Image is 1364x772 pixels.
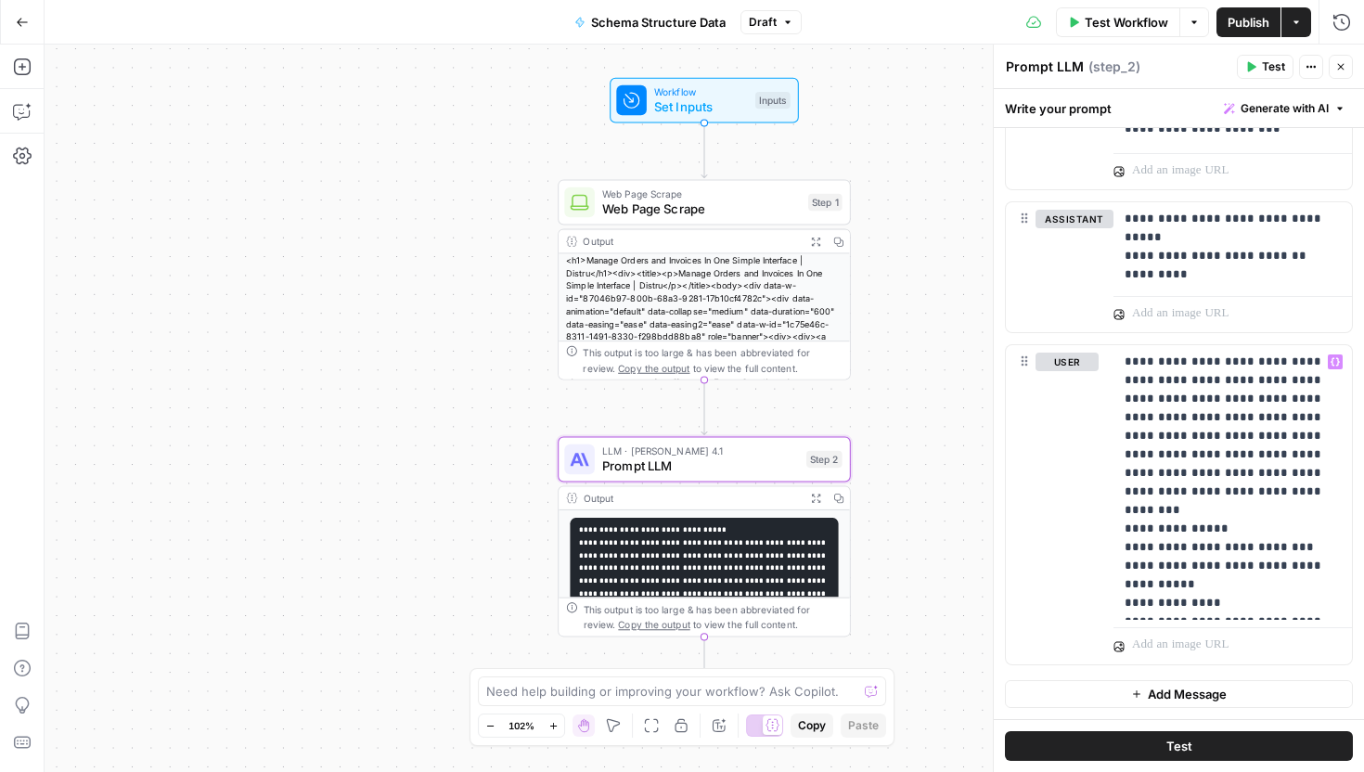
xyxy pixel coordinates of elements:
[602,199,801,218] span: Web Page Scrape
[1241,100,1329,117] span: Generate with AI
[563,7,737,37] button: Schema Structure Data
[806,451,843,468] div: Step 2
[1005,680,1353,708] button: Add Message
[558,78,851,123] div: WorkflowSet InputsInputs
[701,123,707,178] g: Edge from start to step_1
[584,602,843,633] div: This output is too large & has been abbreviated for review. to view the full content.
[602,187,801,201] span: Web Page Scrape
[654,97,748,116] span: Set Inputs
[558,180,851,380] div: Web Page ScrapeWeb Page ScrapeStep 1Output<h1>Manage Orders and Invoices In One Simple Interface ...
[584,345,843,376] div: This output is too large & has been abbreviated for review. to view the full content.
[701,380,707,434] g: Edge from step_1 to step_2
[1088,58,1140,76] span: ( step_2 )
[701,637,707,691] g: Edge from step_2 to end
[618,619,689,630] span: Copy the output
[602,444,799,458] span: LLM · [PERSON_NAME] 4.1
[755,92,791,109] div: Inputs
[841,714,886,738] button: Paste
[1006,58,1084,76] textarea: Prompt LLM
[508,718,534,733] span: 102%
[1085,13,1168,32] span: Test Workflow
[1262,58,1285,75] span: Test
[740,10,802,34] button: Draft
[1166,737,1192,755] span: Test
[654,84,748,99] span: Workflow
[791,714,833,738] button: Copy
[618,362,689,373] span: Copy the output
[602,457,799,475] span: Prompt LLM
[1006,202,1099,332] div: assistant
[1006,345,1099,664] div: user
[808,194,843,211] div: Step 1
[1216,7,1280,37] button: Publish
[1228,13,1269,32] span: Publish
[584,491,799,506] div: Output
[584,234,799,249] div: Output
[1036,353,1099,371] button: user
[749,14,777,31] span: Draft
[1148,685,1227,703] span: Add Message
[591,13,726,32] span: Schema Structure Data
[798,717,826,734] span: Copy
[1237,55,1293,79] button: Test
[848,717,879,734] span: Paste
[1036,210,1113,228] button: assistant
[1056,7,1179,37] button: Test Workflow
[994,89,1364,127] div: Write your prompt
[1005,731,1353,761] button: Test
[1216,96,1353,121] button: Generate with AI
